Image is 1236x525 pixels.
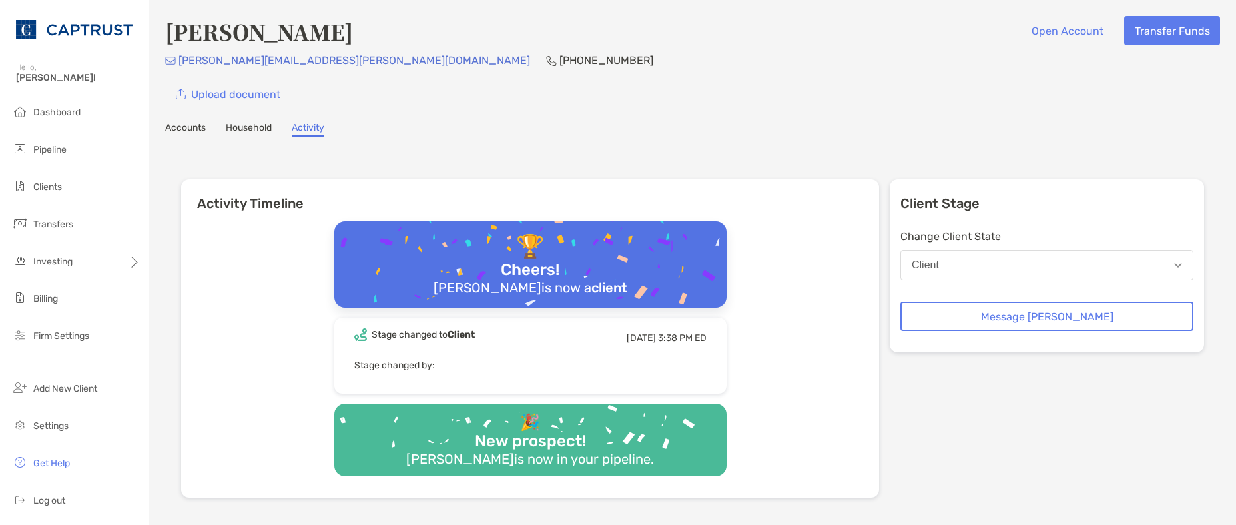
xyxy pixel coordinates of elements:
[33,458,70,469] span: Get Help
[12,215,28,231] img: transfers icon
[181,179,879,211] h6: Activity Timeline
[12,380,28,396] img: add_new_client icon
[16,5,133,53] img: CAPTRUST Logo
[469,432,591,451] div: New prospect!
[401,451,659,467] div: [PERSON_NAME] is now in your pipeline.
[33,256,73,267] span: Investing
[448,329,475,340] b: Client
[495,261,565,280] div: Cheers!
[900,302,1193,331] button: Message [PERSON_NAME]
[176,89,186,100] img: button icon
[428,280,633,296] div: [PERSON_NAME] is now a
[912,259,939,271] div: Client
[33,144,67,155] span: Pipeline
[33,330,89,342] span: Firm Settings
[165,16,353,47] h4: [PERSON_NAME]
[12,253,28,268] img: investing icon
[12,141,28,157] img: pipeline icon
[515,413,545,432] div: 🎉
[12,417,28,433] img: settings icon
[354,328,367,341] img: Event icon
[591,280,627,296] b: client
[33,219,73,230] span: Transfers
[12,454,28,470] img: get-help icon
[658,332,707,344] span: 3:38 PM ED
[33,181,62,193] span: Clients
[178,52,530,69] p: [PERSON_NAME][EMAIL_ADDRESS][PERSON_NAME][DOMAIN_NAME]
[33,495,65,506] span: Log out
[900,250,1193,280] button: Client
[511,233,549,261] div: 🏆
[12,103,28,119] img: dashboard icon
[33,420,69,432] span: Settings
[546,55,557,66] img: Phone Icon
[900,228,1193,245] p: Change Client State
[33,293,58,304] span: Billing
[1124,16,1220,45] button: Transfer Funds
[12,492,28,508] img: logout icon
[559,52,653,69] p: [PHONE_NUMBER]
[12,327,28,343] img: firm-settings icon
[33,383,97,394] span: Add New Client
[16,72,141,83] span: [PERSON_NAME]!
[334,404,727,466] img: Confetti
[33,107,81,118] span: Dashboard
[165,79,290,109] a: Upload document
[1021,16,1113,45] button: Open Account
[165,122,206,137] a: Accounts
[334,221,727,336] img: Confetti
[354,357,707,374] p: Stage changed by:
[900,195,1193,212] p: Client Stage
[627,332,656,344] span: [DATE]
[372,329,475,340] div: Stage changed to
[165,57,176,65] img: Email Icon
[226,122,272,137] a: Household
[292,122,324,137] a: Activity
[12,290,28,306] img: billing icon
[12,178,28,194] img: clients icon
[1174,263,1182,268] img: Open dropdown arrow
